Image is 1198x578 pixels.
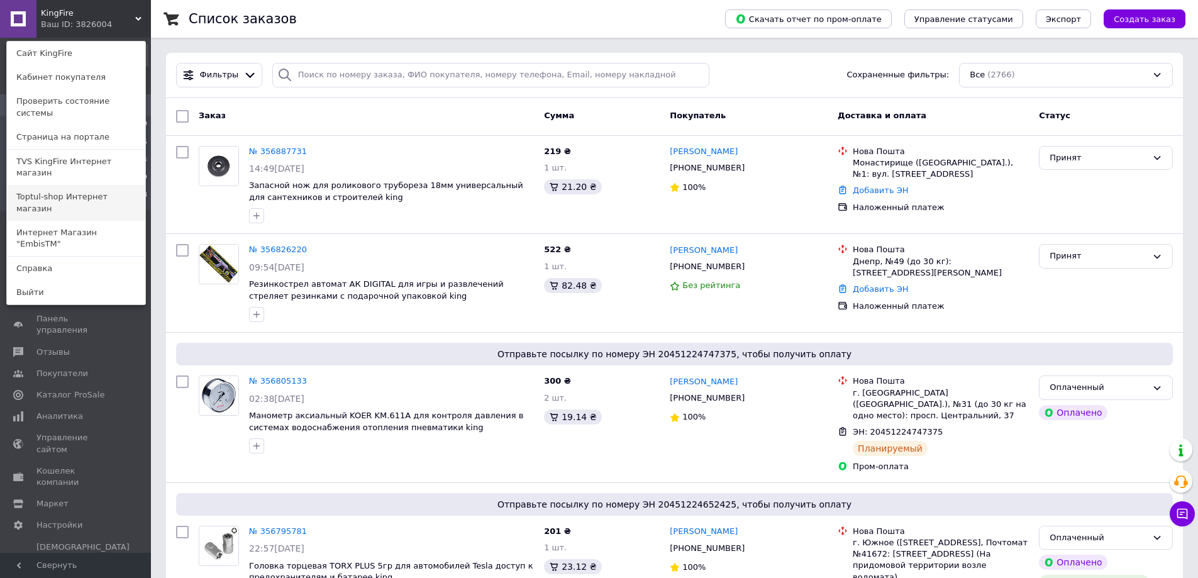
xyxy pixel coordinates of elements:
a: [PERSON_NAME] [670,376,738,388]
a: № 356887731 [249,147,307,156]
img: Фото товару [199,526,238,565]
a: [PERSON_NAME] [670,245,738,257]
span: Панель управления [36,313,116,336]
div: Пром-оплата [853,461,1029,472]
button: Управление статусами [904,9,1023,28]
span: 1 шт. [544,543,567,552]
div: Нова Пошта [853,146,1029,157]
span: Скачать отчет по пром-оплате [735,13,882,25]
a: [PERSON_NAME] [670,526,738,538]
span: Фильтры [200,69,239,81]
a: Выйти [7,281,145,304]
span: 22:57[DATE] [249,543,304,553]
span: Настройки [36,520,82,531]
a: Сайт KingFire [7,42,145,65]
a: [PERSON_NAME] [670,146,738,158]
span: Отзывы [36,347,70,358]
span: 100% [682,562,706,572]
span: 300 ₴ [544,376,571,386]
a: Фото товару [199,244,239,284]
span: Сумма [544,111,574,120]
span: (2766) [987,70,1014,79]
a: Страница на портале [7,125,145,149]
a: Проверить состояние системы [7,89,145,125]
div: [PHONE_NUMBER] [667,390,747,406]
div: Наложенный платеж [853,301,1029,312]
span: Отправьте посылку по номеру ЭН 20451224652425, чтобы получить оплату [181,498,1168,511]
span: Управление статусами [914,14,1013,24]
span: 1 шт. [544,262,567,271]
a: № 356795781 [249,526,307,536]
div: Нова Пошта [853,526,1029,537]
div: г. [GEOGRAPHIC_DATA] ([GEOGRAPHIC_DATA].), №31 (до 30 кг на одно место): просп. Центральний, 37 [853,387,1029,422]
span: [DEMOGRAPHIC_DATA] и счета [36,542,130,576]
div: 23.12 ₴ [544,559,601,574]
span: 1 шт. [544,163,567,172]
a: Манометр аксиальный KOER KM.611A для контроля давления в системах водоснабжения отопления пневмат... [249,411,523,432]
div: Оплаченный [1050,531,1147,545]
span: ЭН: 20451224747375 [853,427,943,436]
a: Создать заказ [1091,14,1185,23]
div: Оплачено [1039,555,1107,570]
a: № 356805133 [249,376,307,386]
div: Нова Пошта [853,375,1029,387]
button: Чат с покупателем [1170,501,1195,526]
a: Toptul-shop Интернет магазин [7,185,145,220]
div: Оплачено [1039,405,1107,420]
span: Экспорт [1046,14,1081,24]
span: Создать заказ [1114,14,1175,24]
div: Ваш ID: 3826004 [41,19,94,30]
span: 201 ₴ [544,526,571,536]
div: 19.14 ₴ [544,409,601,425]
div: Планируемый [853,441,928,456]
span: 219 ₴ [544,147,571,156]
span: 2 шт. [544,393,567,403]
h1: Список заказов [189,11,297,26]
div: Принят [1050,250,1147,263]
span: Маркет [36,498,69,509]
span: 100% [682,412,706,421]
div: Монастирище ([GEOGRAPHIC_DATA].), №1: вул. [STREET_ADDRESS] [853,157,1029,180]
span: Статус [1039,111,1070,120]
a: Фото товару [199,375,239,416]
span: KingFire [41,8,135,19]
span: Покупатель [670,111,726,120]
img: Фото товару [199,147,238,186]
span: Кошелек компании [36,465,116,488]
a: Добавить ЭН [853,284,908,294]
div: [PHONE_NUMBER] [667,540,747,557]
span: Отправьте посылку по номеру ЭН 20451224747375, чтобы получить оплату [181,348,1168,360]
a: Справка [7,257,145,281]
a: Резинкострел автомат АК DIGITAL для игры и развлечений стреляет резинками с подарочной упаковкой ... [249,279,504,301]
span: Сохраненные фильтры: [846,69,949,81]
img: Фото товару [199,245,238,284]
div: Нова Пошта [853,244,1029,255]
div: Оплаченный [1050,381,1147,394]
span: 522 ₴ [544,245,571,254]
button: Создать заказ [1104,9,1185,28]
img: Фото товару [199,376,238,415]
a: № 356826220 [249,245,307,254]
input: Поиск по номеру заказа, ФИО покупателя, номеру телефона, Email, номеру накладной [272,63,710,87]
div: 82.48 ₴ [544,278,601,293]
button: Скачать отчет по пром-оплате [725,9,892,28]
div: 21.20 ₴ [544,179,601,194]
span: Управление сайтом [36,432,116,455]
span: Доставка и оплата [838,111,926,120]
div: Принят [1050,152,1147,165]
span: Без рейтинга [682,281,740,290]
a: Кабинет покупателя [7,65,145,89]
span: 09:54[DATE] [249,262,304,272]
span: Все [970,69,985,81]
div: [PHONE_NUMBER] [667,160,747,176]
div: Днепр, №49 (до 30 кг): [STREET_ADDRESS][PERSON_NAME] [853,256,1029,279]
a: Запасной нож для роликового трубореза 18мм универсальный для сантехников и строителей king [249,181,523,202]
span: Заказ [199,111,226,120]
span: Аналитика [36,411,83,422]
div: Наложенный платеж [853,202,1029,213]
span: 100% [682,182,706,192]
button: Экспорт [1036,9,1091,28]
